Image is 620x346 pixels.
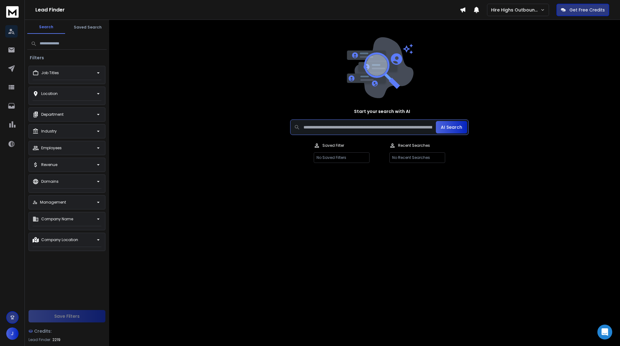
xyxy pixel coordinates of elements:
[41,237,78,242] p: Company Location
[41,91,58,96] p: Location
[41,179,59,184] p: Domains
[27,21,65,34] button: Search
[491,7,540,13] p: Hire Highs Outbound Engine
[29,325,105,337] a: Credits:
[69,21,107,34] button: Saved Search
[398,143,430,148] p: Recent Searches
[322,143,344,148] p: Saved Filter
[29,337,51,342] p: Lead Finder:
[35,6,460,14] h1: Lead Finder
[6,327,19,340] button: J
[34,328,51,334] span: Credits:
[556,4,609,16] button: Get Free Credits
[52,337,60,342] span: 2219
[41,162,57,167] p: Revenue
[41,146,62,151] p: Employees
[389,152,445,163] p: No Recent Searches
[41,129,57,134] p: Industry
[314,152,370,163] p: No Saved Filters
[597,325,612,339] div: Open Intercom Messenger
[41,70,59,75] p: Job Titles
[40,200,66,205] p: Management
[354,108,410,115] h1: Start your search with AI
[345,37,414,98] img: image
[41,112,64,117] p: Department
[6,6,19,18] img: logo
[27,55,46,61] h3: Filters
[569,7,605,13] p: Get Free Credits
[436,121,467,133] button: AI Search
[41,217,73,222] p: Company Name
